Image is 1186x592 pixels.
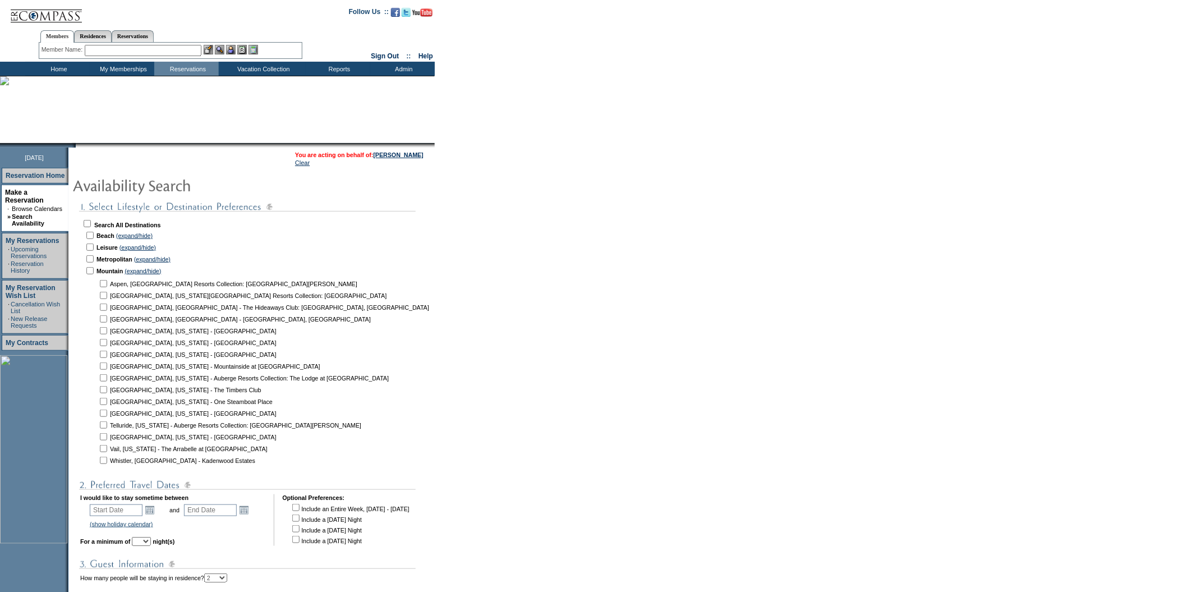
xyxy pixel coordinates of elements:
[96,232,114,239] b: Beach
[110,314,429,324] td: [GEOGRAPHIC_DATA], [GEOGRAPHIC_DATA] - [GEOGRAPHIC_DATA], [GEOGRAPHIC_DATA]
[402,8,411,17] img: Follow us on Twitter
[134,256,171,263] a: (expand/hide)
[249,45,258,54] img: b_calculator.gif
[184,504,237,516] input: Date format: M/D/Y. Shortcut keys: [T] for Today. [UP] or [.] for Next Day. [DOWN] or [,] for Pre...
[391,8,400,17] img: Become our fan on Facebook
[371,52,399,60] a: Sign Out
[7,205,11,212] td: ·
[25,154,44,161] span: [DATE]
[7,213,11,220] b: »
[110,361,429,371] td: [GEOGRAPHIC_DATA], [US_STATE] - Mountainside at [GEOGRAPHIC_DATA]
[76,143,77,148] img: blank.gif
[6,172,65,180] a: Reservation Home
[407,52,411,60] span: ::
[12,205,62,212] a: Browse Calendars
[295,159,310,166] a: Clear
[90,504,142,516] input: Date format: M/D/Y. Shortcut keys: [T] for Today. [UP] or [.] for Next Day. [DOWN] or [,] for Pre...
[168,502,181,518] td: and
[8,260,10,274] td: ·
[349,7,389,20] td: Follow Us ::
[110,373,429,383] td: [GEOGRAPHIC_DATA], [US_STATE] - Auberge Resorts Collection: The Lodge at [GEOGRAPHIC_DATA]
[215,45,224,54] img: View
[112,30,154,42] a: Reservations
[412,8,433,17] img: Subscribe to our YouTube Channel
[219,62,306,76] td: Vacation Collection
[290,502,409,545] td: Include an Entire Week, [DATE] - [DATE] Include a [DATE] Night Include a [DATE] Night Include a [...
[237,45,247,54] img: Reservations
[226,45,236,54] img: Impersonate
[412,11,433,18] a: Subscribe to our YouTube Channel
[295,152,424,158] span: You are acting on behalf of:
[238,504,250,516] a: Open the calendar popup.
[80,494,189,501] b: I would like to stay sometime between
[153,538,174,545] b: night(s)
[40,30,75,43] a: Members
[110,396,429,407] td: [GEOGRAPHIC_DATA], [US_STATE] - One Steamboat Place
[96,268,123,274] b: Mountain
[125,268,161,274] a: (expand/hide)
[306,62,370,76] td: Reports
[110,337,429,348] td: [GEOGRAPHIC_DATA], [US_STATE] - [GEOGRAPHIC_DATA]
[370,62,435,76] td: Admin
[25,62,90,76] td: Home
[96,244,118,251] b: Leisure
[11,246,47,259] a: Upcoming Reservations
[80,573,227,582] td: How many people will be staying in residence?
[42,45,85,54] div: Member Name:
[110,302,429,313] td: [GEOGRAPHIC_DATA], [GEOGRAPHIC_DATA] - The Hideaways Club: [GEOGRAPHIC_DATA], [GEOGRAPHIC_DATA]
[80,538,130,545] b: For a minimum of
[94,222,161,228] b: Search All Destinations
[72,174,297,196] img: pgTtlAvailabilitySearch.gif
[110,325,429,336] td: [GEOGRAPHIC_DATA], [US_STATE] - [GEOGRAPHIC_DATA]
[110,349,429,360] td: [GEOGRAPHIC_DATA], [US_STATE] - [GEOGRAPHIC_DATA]
[74,30,112,42] a: Residences
[110,420,429,430] td: Telluride, [US_STATE] - Auberge Resorts Collection: [GEOGRAPHIC_DATA][PERSON_NAME]
[110,455,429,466] td: Whistler, [GEOGRAPHIC_DATA] - Kadenwood Estates
[8,246,10,259] td: ·
[6,339,48,347] a: My Contracts
[110,290,429,301] td: [GEOGRAPHIC_DATA], [US_STATE][GEOGRAPHIC_DATA] Resorts Collection: [GEOGRAPHIC_DATA]
[110,443,429,454] td: Vail, [US_STATE] - The Arrabelle at [GEOGRAPHIC_DATA]
[204,45,213,54] img: b_edit.gif
[8,315,10,329] td: ·
[96,256,132,263] b: Metropolitan
[110,432,429,442] td: [GEOGRAPHIC_DATA], [US_STATE] - [GEOGRAPHIC_DATA]
[90,62,154,76] td: My Memberships
[72,143,76,148] img: promoShadowLeftCorner.gif
[119,244,156,251] a: (expand/hide)
[6,237,59,245] a: My Reservations
[110,408,429,419] td: [GEOGRAPHIC_DATA], [US_STATE] - [GEOGRAPHIC_DATA]
[391,11,400,18] a: Become our fan on Facebook
[374,152,424,158] a: [PERSON_NAME]
[110,384,429,395] td: [GEOGRAPHIC_DATA], [US_STATE] - The Timbers Club
[110,278,429,289] td: Aspen, [GEOGRAPHIC_DATA] Resorts Collection: [GEOGRAPHIC_DATA][PERSON_NAME]
[402,11,411,18] a: Follow us on Twitter
[8,301,10,314] td: ·
[154,62,219,76] td: Reservations
[11,301,60,314] a: Cancellation Wish List
[6,284,56,300] a: My Reservation Wish List
[11,315,47,329] a: New Release Requests
[116,232,153,239] a: (expand/hide)
[419,52,433,60] a: Help
[5,189,44,204] a: Make a Reservation
[90,521,153,527] a: (show holiday calendar)
[144,504,156,516] a: Open the calendar popup.
[11,260,44,274] a: Reservation History
[282,494,344,501] b: Optional Preferences:
[12,213,44,227] a: Search Availability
